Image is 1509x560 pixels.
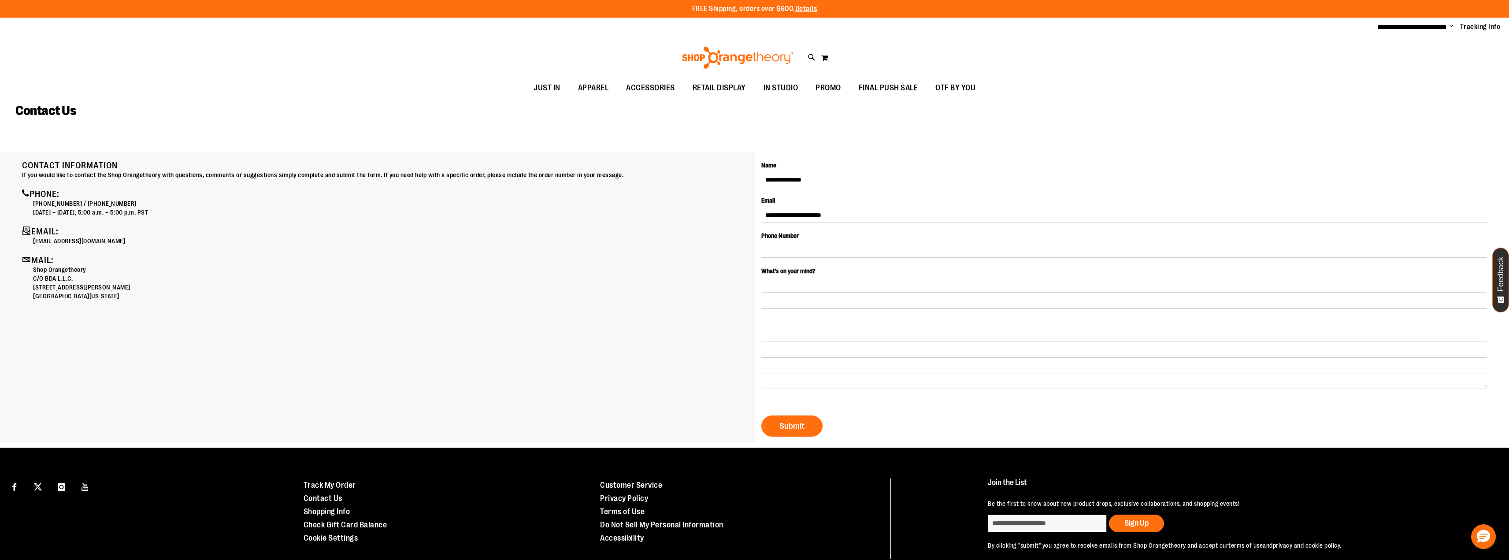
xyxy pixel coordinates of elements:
[525,78,569,98] a: JUST IN
[1497,257,1505,292] span: Feedback
[988,541,1478,550] p: By clicking "submit" you agree to receive emails from Shop Orangetheory and accept our and
[988,515,1107,532] input: enter email
[755,78,807,98] a: IN STUDIO
[600,520,723,529] a: Do Not Sell My Personal Information
[1460,22,1501,32] a: Tracking Info
[578,78,609,98] span: APPAREL
[34,483,42,491] img: Twitter
[33,237,748,245] p: [EMAIL_ADDRESS][DOMAIN_NAME]
[1124,519,1149,527] span: Sign Up
[761,162,776,169] span: Name
[33,208,748,217] p: [DATE] – [DATE], 5:00 a.m. – 5:00 p.m. PST
[617,78,684,98] a: ACCESSORIES
[807,78,850,98] a: PROMO
[304,507,350,516] a: Shopping Info
[33,199,748,208] p: [PHONE_NUMBER] / [PHONE_NUMBER]
[761,415,823,437] button: Submit
[795,5,817,13] a: Details
[33,265,748,274] p: Shop Orangetheory
[779,421,805,431] span: Submit
[935,78,975,98] span: OTF BY YOU
[761,267,816,274] span: What’s on your mind?
[304,481,356,490] a: Track My Order
[30,478,46,494] a: Visit our X page
[600,507,645,516] a: Terms of Use
[1228,542,1263,549] a: terms of use
[850,78,927,98] a: FINAL PUSH SALE
[1273,542,1342,549] a: privacy and cookie policy.
[681,47,795,69] img: Shop Orangetheory
[304,494,342,503] a: Contact Us
[988,478,1478,495] h4: Join the List
[684,78,755,98] a: RETAIL DISPLAY
[692,4,817,14] p: FREE Shipping, orders over $600.
[764,78,798,98] span: IN STUDIO
[33,274,748,283] p: C/O BDA L.L.C.
[569,78,618,98] a: APPAREL
[1109,515,1164,532] button: Sign Up
[22,171,748,179] p: If you would like to contact the Shop Orangetheory with questions, comments or suggestions simply...
[626,78,675,98] span: ACCESSORIES
[600,534,644,542] a: Accessibility
[304,520,387,529] a: Check Gift Card Balance
[927,78,984,98] a: OTF BY YOU
[1471,524,1496,549] button: Hello, have a question? Let’s chat.
[33,283,748,292] p: [STREET_ADDRESS][PERSON_NAME]
[1492,248,1509,312] button: Feedback - Show survey
[22,188,748,199] h4: Phone:
[22,254,748,265] h4: Mail:
[1449,22,1453,31] button: Account menu
[859,78,918,98] span: FINAL PUSH SALE
[761,197,775,204] span: Email
[33,292,748,300] p: [GEOGRAPHIC_DATA][US_STATE]
[761,232,799,239] span: Phone Number
[600,481,662,490] a: Customer Service
[54,478,69,494] a: Visit our Instagram page
[988,499,1478,508] p: Be the first to know about new product drops, exclusive collaborations, and shopping events!
[15,103,76,118] span: Contact Us
[534,78,560,98] span: JUST IN
[22,161,748,171] h4: Contact Information
[7,478,22,494] a: Visit our Facebook page
[693,78,746,98] span: RETAIL DISPLAY
[78,478,93,494] a: Visit our Youtube page
[304,534,358,542] a: Cookie Settings
[600,494,648,503] a: Privacy Policy
[22,226,748,237] h4: Email:
[816,78,841,98] span: PROMO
